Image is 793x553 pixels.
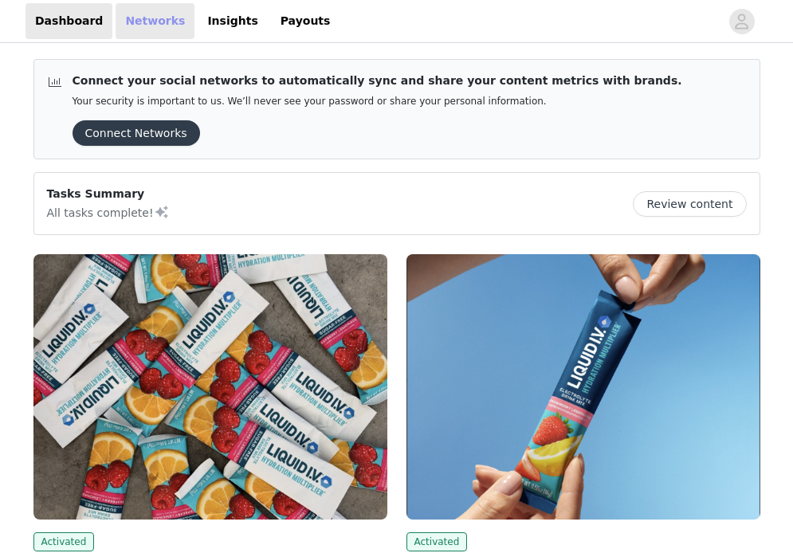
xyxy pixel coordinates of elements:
[271,3,340,39] a: Payouts
[47,186,170,202] p: Tasks Summary
[116,3,194,39] a: Networks
[47,202,170,222] p: All tasks complete!
[73,120,200,146] button: Connect Networks
[33,254,387,520] img: Liquid I.V.
[633,191,746,217] button: Review content
[198,3,267,39] a: Insights
[73,73,682,89] p: Connect your social networks to automatically sync and share your content metrics with brands.
[26,3,112,39] a: Dashboard
[734,9,749,34] div: avatar
[406,254,760,520] img: Liquid I.V.
[73,96,682,108] p: Your security is important to us. We’ll never see your password or share your personal information.
[33,532,95,551] span: Activated
[406,532,468,551] span: Activated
